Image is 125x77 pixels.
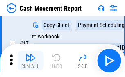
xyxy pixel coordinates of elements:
[78,64,88,69] div: Skip
[21,64,40,69] div: Run All
[78,53,88,63] img: Skip
[109,3,118,13] img: Settings menu
[17,51,43,70] button: Run All
[98,5,105,11] img: Support
[7,3,16,13] img: Back
[42,20,71,30] div: Copy Sheet
[70,51,96,70] button: Skip
[32,34,59,40] div: to workbook
[20,40,29,47] span: # 17
[20,5,82,12] div: Cash Movement Report
[102,54,116,67] img: Main button
[25,53,35,63] img: Run All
